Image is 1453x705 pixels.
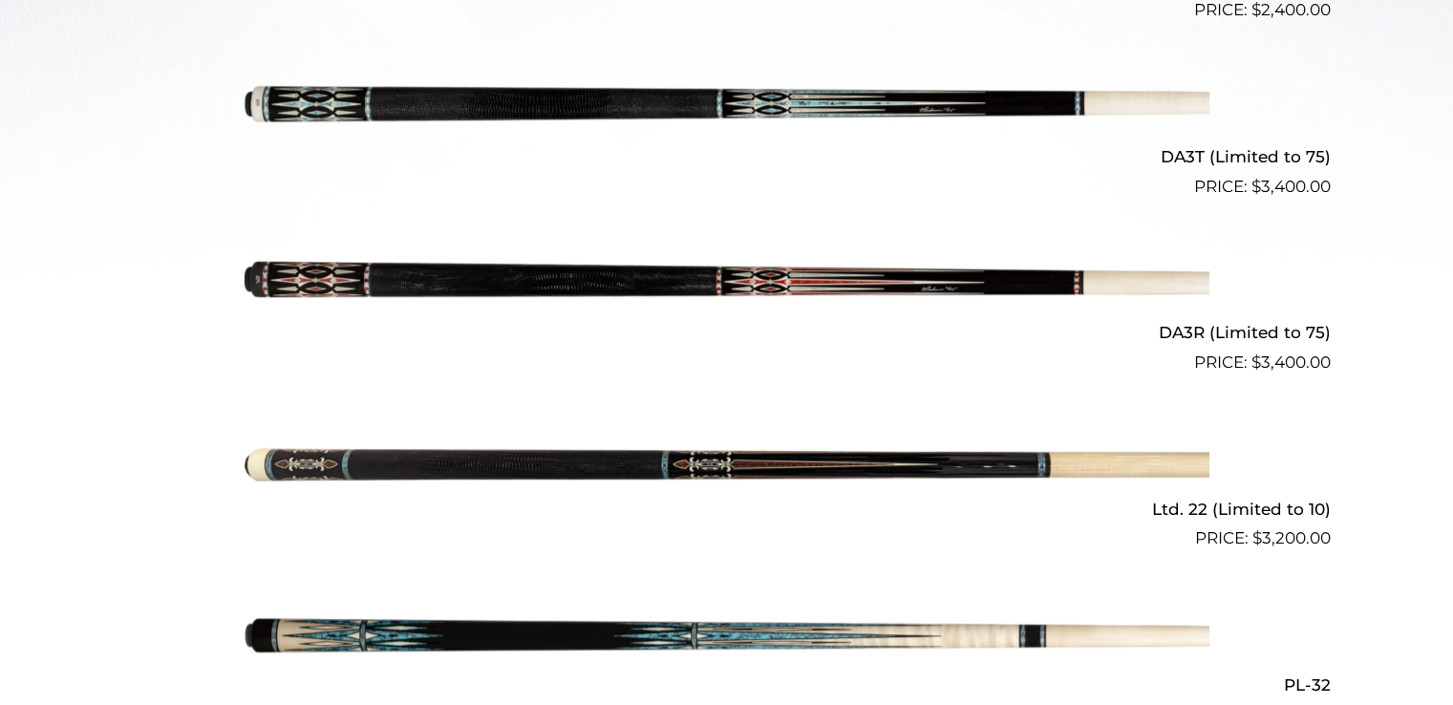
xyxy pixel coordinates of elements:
[123,667,1331,702] h2: PL-32
[123,315,1331,351] h2: DA3R (Limited to 75)
[1251,177,1331,196] bdi: 3,400.00
[245,383,1209,544] img: Ltd. 22 (Limited to 10)
[1252,528,1331,547] bdi: 3,200.00
[123,31,1331,199] a: DA3T (Limited to 75) $3,400.00
[245,31,1209,191] img: DA3T (Limited to 75)
[1251,177,1261,196] span: $
[1252,528,1262,547] span: $
[123,491,1331,526] h2: Ltd. 22 (Limited to 10)
[1251,352,1331,372] bdi: 3,400.00
[245,207,1209,368] img: DA3R (Limited to 75)
[123,207,1331,375] a: DA3R (Limited to 75) $3,400.00
[123,139,1331,174] h2: DA3T (Limited to 75)
[1251,352,1261,372] span: $
[123,383,1331,551] a: Ltd. 22 (Limited to 10) $3,200.00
